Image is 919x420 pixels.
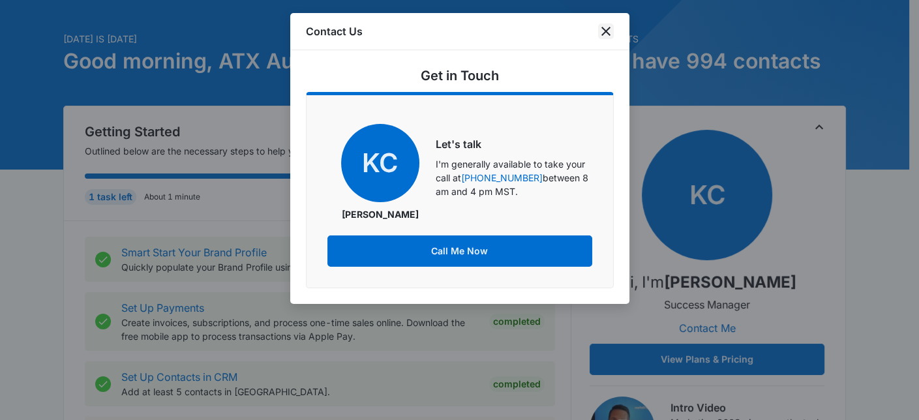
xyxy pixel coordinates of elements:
a: [PHONE_NUMBER] [461,172,543,183]
h1: Contact Us [306,23,363,39]
button: Call Me Now [327,235,592,267]
p: [PERSON_NAME] [342,207,419,221]
h5: Get in Touch [421,66,499,85]
button: close [598,23,614,39]
p: I'm generally available to take your call at between 8 am and 4 pm MST. [436,157,592,198]
h6: Let's talk [436,136,592,152]
span: KC [341,124,419,202]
